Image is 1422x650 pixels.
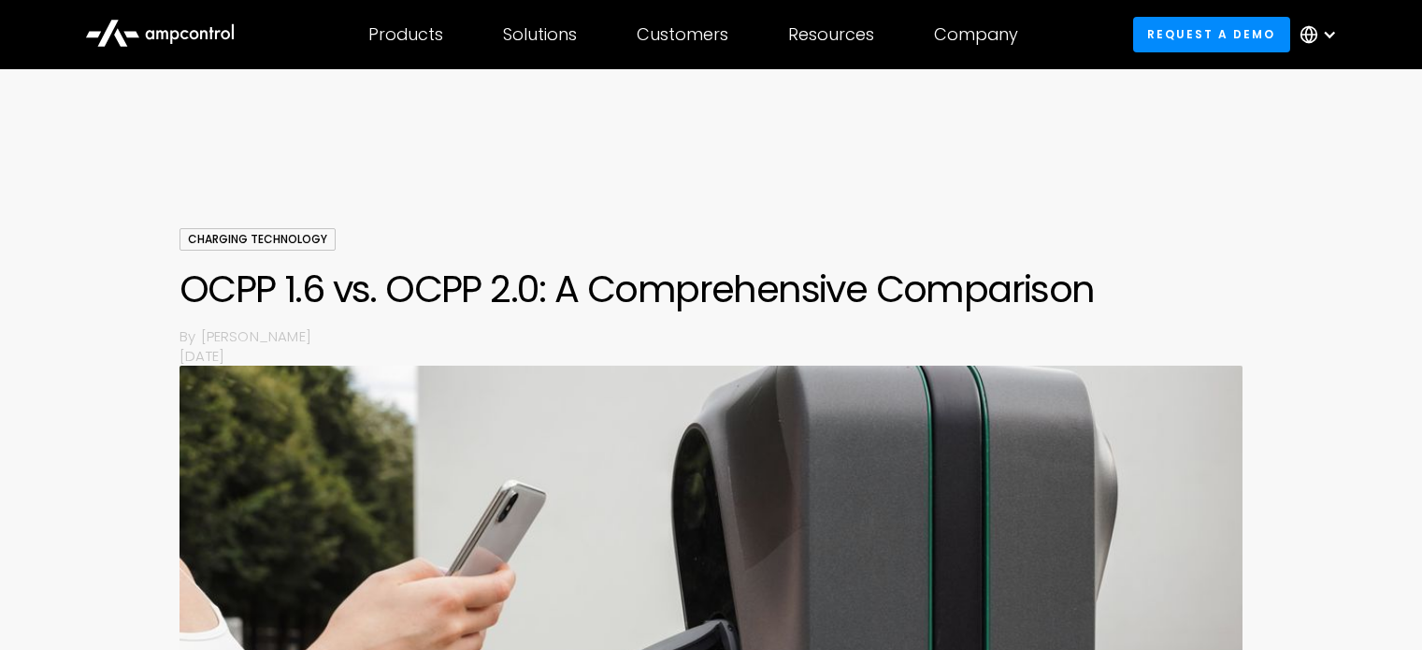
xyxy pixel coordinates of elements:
[368,24,443,45] div: Products
[201,326,1242,346] p: [PERSON_NAME]
[180,228,336,251] div: Charging Technology
[934,24,1018,45] div: Company
[637,24,728,45] div: Customers
[788,24,874,45] div: Resources
[180,267,1242,311] h1: OCPP 1.6 vs. OCPP 2.0: A Comprehensive Comparison
[503,24,577,45] div: Solutions
[1133,17,1290,51] a: Request a demo
[180,346,1242,366] p: [DATE]
[180,326,200,346] p: By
